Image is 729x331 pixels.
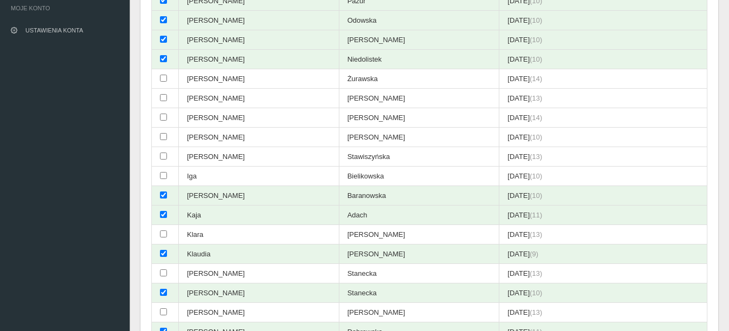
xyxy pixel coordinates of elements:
td: Odowska [339,11,499,30]
td: [DATE] [499,50,707,69]
td: [DATE] [499,244,707,264]
td: [PERSON_NAME] [179,89,339,108]
td: Stanecka [339,264,499,283]
span: Ustawienia konta [25,27,83,34]
td: [DATE] [499,30,707,50]
td: [PERSON_NAME] [339,303,499,322]
td: [PERSON_NAME] [179,147,339,167]
span: (13) [530,230,542,239]
td: [PERSON_NAME] [179,30,339,50]
span: Moje konto [11,3,119,14]
td: [DATE] [499,167,707,186]
td: [PERSON_NAME] [179,50,339,69]
td: Niedolistek [339,50,499,69]
td: Baranowska [339,186,499,206]
td: [PERSON_NAME] [339,89,499,108]
td: [DATE] [499,11,707,30]
td: [DATE] [499,206,707,225]
td: Stawiszyńska [339,147,499,167]
td: [DATE] [499,186,707,206]
td: [PERSON_NAME] [339,128,499,147]
td: Iga [179,167,339,186]
td: [DATE] [499,147,707,167]
td: [PERSON_NAME] [339,244,499,264]
span: (9) [530,250,538,258]
td: [DATE] [499,303,707,322]
span: (10) [530,172,542,180]
span: (13) [530,269,542,277]
td: [PERSON_NAME] [339,108,499,128]
td: Adach [339,206,499,225]
td: [PERSON_NAME] [339,30,499,50]
span: (13) [530,94,542,102]
td: [PERSON_NAME] [179,11,339,30]
span: (14) [530,75,542,83]
td: [PERSON_NAME] [179,303,339,322]
td: [PERSON_NAME] [339,225,499,244]
span: (10) [530,36,542,44]
td: Klaudia [179,244,339,264]
td: Żurawska [339,69,499,89]
td: [DATE] [499,225,707,244]
span: (11) [530,211,542,219]
span: (10) [530,289,542,297]
span: (14) [530,114,542,122]
td: [PERSON_NAME] [179,69,339,89]
span: (13) [530,153,542,161]
span: (10) [530,133,542,141]
td: Bielikowska [339,167,499,186]
td: [DATE] [499,128,707,147]
td: [DATE] [499,69,707,89]
td: [PERSON_NAME] [179,186,339,206]
td: Kaja [179,206,339,225]
td: [PERSON_NAME] [179,283,339,303]
td: [PERSON_NAME] [179,128,339,147]
td: Klara [179,225,339,244]
span: (10) [530,55,542,63]
td: [DATE] [499,89,707,108]
span: (10) [530,16,542,24]
span: (13) [530,308,542,316]
td: [DATE] [499,108,707,128]
td: [DATE] [499,283,707,303]
td: Stanecka [339,283,499,303]
td: [PERSON_NAME] [179,108,339,128]
td: [PERSON_NAME] [179,264,339,283]
td: [DATE] [499,264,707,283]
span: (10) [530,191,542,200]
